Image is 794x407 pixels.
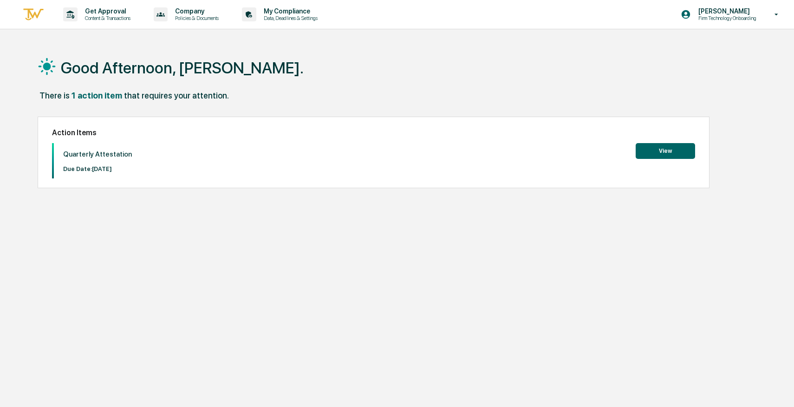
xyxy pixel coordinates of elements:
p: Company [168,7,223,15]
p: Firm Technology Onboarding [691,15,761,21]
p: Quarterly Attestation [63,150,132,158]
p: Policies & Documents [168,15,223,21]
div: that requires your attention. [124,91,229,100]
h1: Good Afternoon, [PERSON_NAME]. [61,59,304,77]
img: logo [22,7,45,22]
p: My Compliance [256,7,322,15]
div: 1 action item [72,91,122,100]
p: Data, Deadlines & Settings [256,15,322,21]
p: Get Approval [78,7,135,15]
p: Due Date: [DATE] [63,165,132,172]
h2: Action Items [52,128,695,137]
p: Content & Transactions [78,15,135,21]
a: View [636,146,695,155]
button: View [636,143,695,159]
div: There is [39,91,70,100]
p: [PERSON_NAME] [691,7,761,15]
